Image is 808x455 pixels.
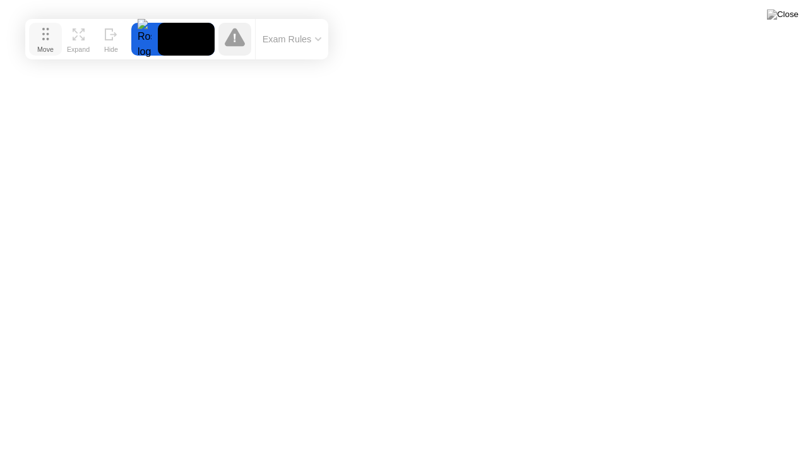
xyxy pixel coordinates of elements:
button: Move [29,23,62,56]
div: Hide [104,45,118,53]
div: Move [37,45,54,53]
div: Expand [67,45,90,53]
button: Hide [95,23,128,56]
button: Exam Rules [259,33,326,45]
button: Expand [62,23,95,56]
